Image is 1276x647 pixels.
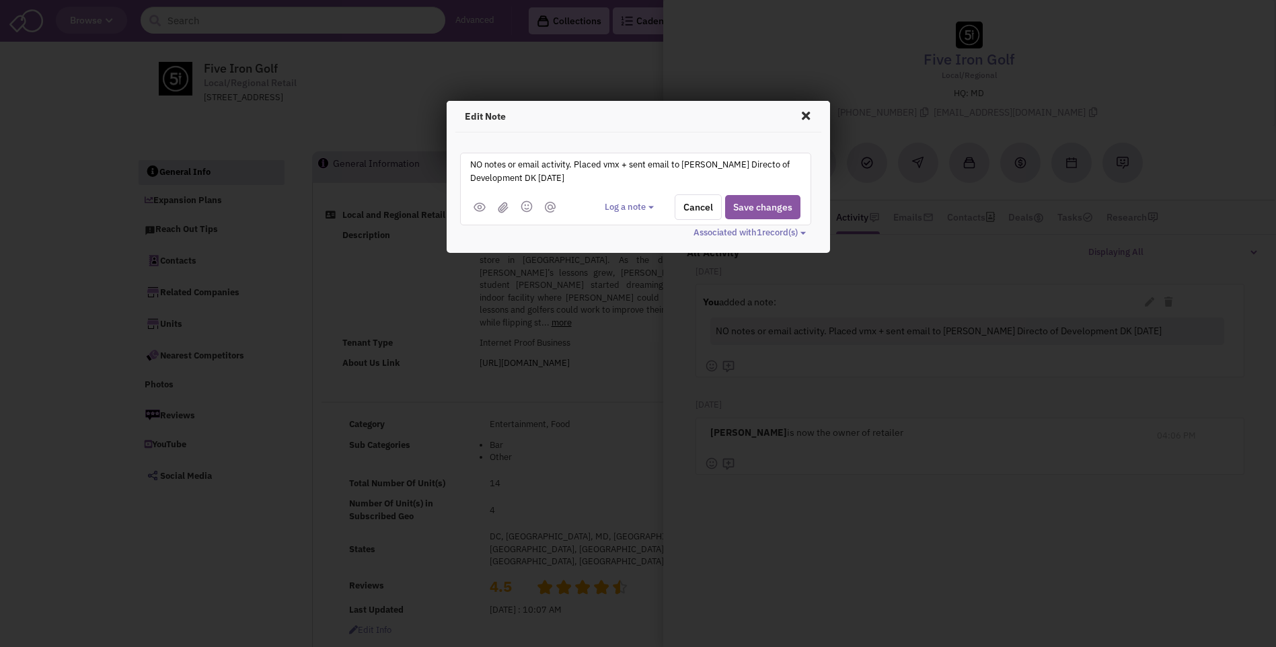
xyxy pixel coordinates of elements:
img: mantion.png [545,202,556,213]
span: 1 [757,227,762,238]
button: Save changes [725,195,800,219]
img: emoji.png [521,200,533,213]
button: Cancel [675,194,722,220]
img: public.png [474,202,486,212]
button: Log a note [605,201,658,214]
button: Associated with1record(s) [693,227,810,239]
img: (jpg,png,gif,doc,docx,xls,xlsx,pdf,txt) [498,202,509,213]
h4: Edit Note [465,110,812,122]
